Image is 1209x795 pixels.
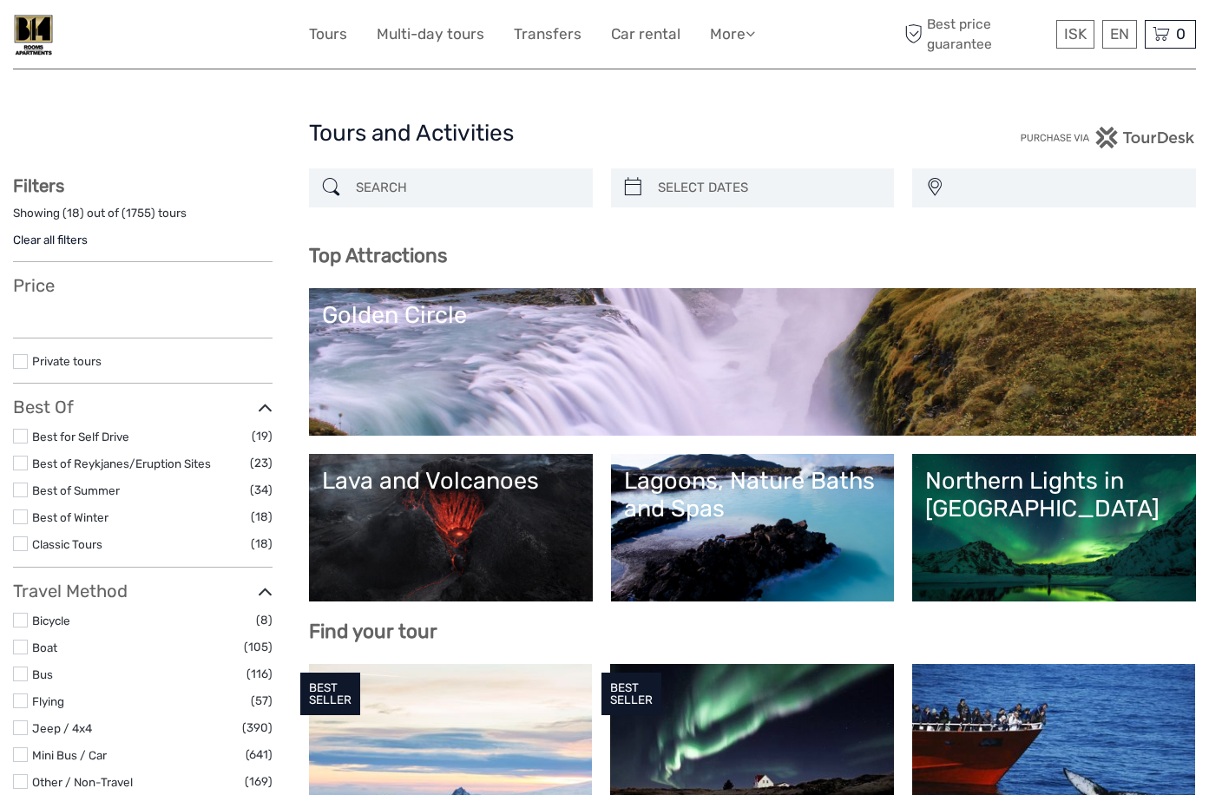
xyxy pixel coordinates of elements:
[250,480,273,500] span: (34)
[300,673,360,716] div: BEST SELLER
[126,205,151,221] label: 1755
[246,745,273,765] span: (641)
[13,233,88,246] a: Clear all filters
[13,13,53,56] img: B14 Guest House Apartments
[377,22,484,47] a: Multi-day tours
[925,467,1183,523] div: Northern Lights in [GEOGRAPHIC_DATA]
[1064,25,1087,43] span: ISK
[611,22,680,47] a: Car rental
[624,467,882,588] a: Lagoons, Nature Baths and Spas
[32,694,64,708] a: Flying
[1020,127,1196,148] img: PurchaseViaTourDesk.png
[322,467,580,495] div: Lava and Volcanoes
[32,354,102,368] a: Private tours
[246,664,273,684] span: (116)
[245,772,273,792] span: (169)
[13,205,273,232] div: Showing ( ) out of ( ) tours
[242,718,273,738] span: (390)
[251,534,273,554] span: (18)
[322,301,1183,329] div: Golden Circle
[601,673,661,716] div: BEST SELLER
[32,641,57,654] a: Boat
[32,721,92,735] a: Jeep / 4x4
[624,467,882,523] div: Lagoons, Nature Baths and Spas
[322,467,580,588] a: Lava and Volcanoes
[32,775,133,789] a: Other / Non-Travel
[32,457,211,470] a: Best of Reykjanes/Eruption Sites
[900,15,1052,53] span: Best price guarantee
[13,275,273,296] h3: Price
[309,244,447,267] b: Top Attractions
[256,610,273,630] span: (8)
[251,691,273,711] span: (57)
[250,453,273,473] span: (23)
[32,430,129,443] a: Best for Self Drive
[32,748,107,762] a: Mini Bus / Car
[925,467,1183,588] a: Northern Lights in [GEOGRAPHIC_DATA]
[1102,20,1137,49] div: EN
[322,301,1183,423] a: Golden Circle
[514,22,582,47] a: Transfers
[32,510,108,524] a: Best of Winter
[309,120,901,148] h1: Tours and Activities
[32,537,102,551] a: Classic Tours
[67,205,80,221] label: 18
[13,175,64,196] strong: Filters
[251,507,273,527] span: (18)
[32,667,53,681] a: Bus
[244,637,273,657] span: (105)
[252,426,273,446] span: (19)
[651,173,886,203] input: SELECT DATES
[349,173,584,203] input: SEARCH
[309,22,347,47] a: Tours
[710,22,755,47] a: More
[13,397,273,417] h3: Best Of
[13,581,273,601] h3: Travel Method
[32,483,120,497] a: Best of Summer
[32,614,70,627] a: Bicycle
[309,620,437,643] b: Find your tour
[1173,25,1188,43] span: 0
